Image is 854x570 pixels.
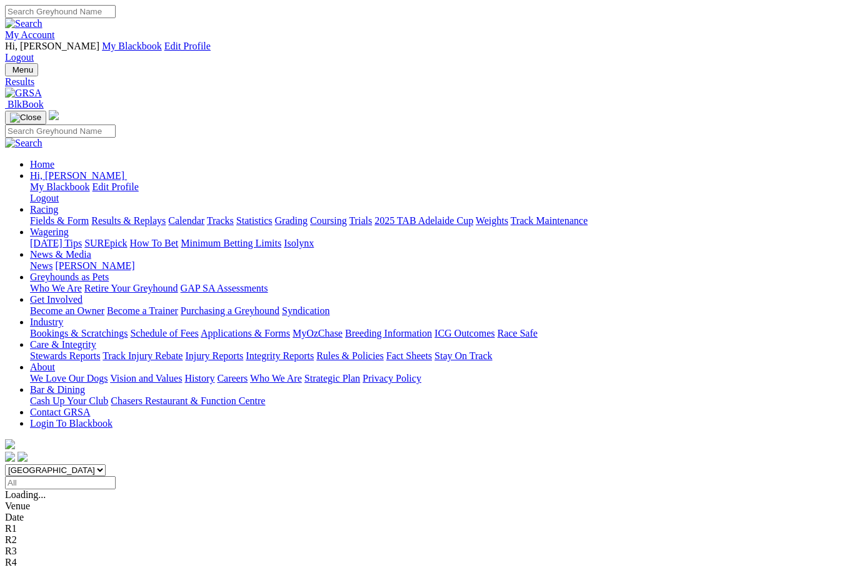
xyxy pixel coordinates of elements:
a: Fact Sheets [386,350,432,361]
a: Who We Are [30,283,82,293]
a: Fields & Form [30,215,89,226]
a: Rules & Policies [316,350,384,361]
a: SUREpick [84,238,127,248]
a: Grading [275,215,308,226]
div: R4 [5,557,849,568]
a: Care & Integrity [30,339,96,350]
a: Privacy Policy [363,373,421,384]
a: How To Bet [130,238,179,248]
span: Hi, [PERSON_NAME] [30,170,124,181]
a: My Blackbook [102,41,162,51]
a: Login To Blackbook [30,418,113,429]
a: Become a Trainer [107,305,178,316]
img: logo-grsa-white.png [5,439,15,449]
a: Get Involved [30,294,83,305]
a: Purchasing a Greyhound [181,305,279,316]
a: My Blackbook [30,181,90,192]
a: [PERSON_NAME] [55,260,134,271]
div: Hi, [PERSON_NAME] [30,181,849,204]
button: Toggle navigation [5,63,38,76]
a: Logout [30,193,59,203]
a: Retire Your Greyhound [84,283,178,293]
a: Careers [217,373,248,384]
a: Results [5,76,849,88]
a: Integrity Reports [246,350,314,361]
img: facebook.svg [5,452,15,462]
input: Select date [5,476,116,489]
a: Track Injury Rebate [103,350,183,361]
a: 2025 TAB Adelaide Cup [374,215,473,226]
div: Date [5,512,849,523]
a: Cash Up Your Club [30,395,108,406]
a: Bar & Dining [30,384,85,395]
a: Bookings & Scratchings [30,328,128,338]
div: Industry [30,328,849,339]
a: BlkBook [5,99,44,109]
a: Applications & Forms [201,328,290,338]
img: GRSA [5,88,42,99]
a: ICG Outcomes [435,328,495,338]
div: Care & Integrity [30,350,849,362]
a: Industry [30,317,63,327]
a: News [30,260,53,271]
button: Toggle navigation [5,111,46,125]
span: Menu [13,65,33,74]
div: News & Media [30,260,849,272]
a: Logout [5,52,34,63]
span: Hi, [PERSON_NAME] [5,41,99,51]
a: Tracks [207,215,234,226]
div: R2 [5,534,849,546]
a: Trials [349,215,372,226]
a: Stewards Reports [30,350,100,361]
a: Racing [30,204,58,215]
a: Schedule of Fees [130,328,198,338]
div: Get Involved [30,305,849,317]
a: News & Media [30,249,91,260]
div: R3 [5,546,849,557]
a: About [30,362,55,372]
a: My Account [5,29,55,40]
a: Who We Are [250,373,302,384]
a: Weights [476,215,508,226]
a: Edit Profile [93,181,139,192]
a: Injury Reports [185,350,243,361]
a: Contact GRSA [30,407,90,417]
a: Track Maintenance [511,215,588,226]
div: Bar & Dining [30,395,849,407]
input: Search [5,5,116,18]
a: Greyhounds as Pets [30,272,109,282]
a: Minimum Betting Limits [181,238,281,248]
span: Loading... [5,489,46,500]
a: Race Safe [497,328,537,338]
a: Coursing [310,215,347,226]
div: Greyhounds as Pets [30,283,849,294]
a: Hi, [PERSON_NAME] [30,170,127,181]
a: Home [30,159,54,170]
span: BlkBook [8,99,44,109]
a: Calendar [168,215,204,226]
div: My Account [5,41,849,63]
a: Edit Profile [164,41,211,51]
a: Breeding Information [345,328,432,338]
div: R1 [5,523,849,534]
a: MyOzChase [293,328,343,338]
div: Racing [30,215,849,226]
a: Become an Owner [30,305,104,316]
a: Strategic Plan [304,373,360,384]
a: Statistics [236,215,273,226]
a: [DATE] Tips [30,238,82,248]
a: Stay On Track [435,350,492,361]
img: Search [5,138,43,149]
a: History [184,373,214,384]
a: Syndication [282,305,329,316]
a: GAP SA Assessments [181,283,268,293]
div: Wagering [30,238,849,249]
input: Search [5,125,116,138]
a: Chasers Restaurant & Function Centre [111,395,265,406]
a: Vision and Values [110,373,182,384]
a: Results & Replays [91,215,166,226]
img: twitter.svg [18,452,28,462]
a: We Love Our Dogs [30,373,108,384]
img: logo-grsa-white.png [49,110,59,120]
